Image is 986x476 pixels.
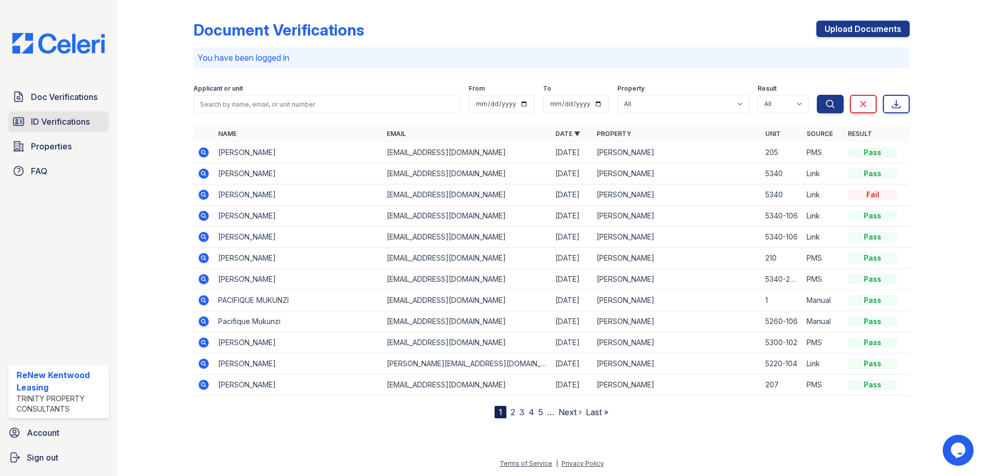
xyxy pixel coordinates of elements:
div: Pass [848,274,897,284]
td: PMS [802,248,844,269]
div: Pass [848,316,897,327]
td: [EMAIL_ADDRESS][DOMAIN_NAME] [383,375,551,396]
a: Last » [586,407,609,417]
td: PMS [802,375,844,396]
td: Link [802,227,844,248]
a: 4 [529,407,534,417]
td: [PERSON_NAME] [214,269,383,290]
td: [DATE] [551,311,593,332]
td: [EMAIL_ADDRESS][DOMAIN_NAME] [383,142,551,163]
input: Search by name, email, or unit number [193,95,461,113]
td: [EMAIL_ADDRESS][DOMAIN_NAME] [383,184,551,206]
td: 5340-106 [761,206,802,227]
a: Name [218,130,237,138]
td: Link [802,353,844,375]
td: [DATE] [551,290,593,311]
div: Pass [848,147,897,158]
div: Pass [848,337,897,348]
td: [PERSON_NAME] [214,332,383,353]
div: Pass [848,380,897,390]
td: Link [802,184,844,206]
img: CE_Logo_Blue-a8612792a0a2168367f1c8372b55b34899dd931a85d93a1a3d3e32e68fde9ad4.png [4,33,113,54]
td: [PERSON_NAME] [593,290,761,311]
a: Properties [8,136,109,157]
td: [DATE] [551,375,593,396]
a: 2 [511,407,515,417]
a: 3 [519,407,524,417]
td: [PERSON_NAME] [593,184,761,206]
td: [DATE] [551,248,593,269]
span: … [547,406,554,418]
a: Email [387,130,406,138]
td: [PERSON_NAME] [214,248,383,269]
td: 210 [761,248,802,269]
td: [DATE] [551,269,593,290]
td: [DATE] [551,227,593,248]
div: | [556,460,558,467]
label: Applicant or unit [193,84,243,93]
iframe: chat widget [943,435,976,466]
td: [PERSON_NAME] [593,375,761,396]
td: [PERSON_NAME] [214,206,383,227]
td: [PERSON_NAME] [214,227,383,248]
td: 5220-104 [761,353,802,375]
a: Property [597,130,631,138]
td: [DATE] [551,332,593,353]
span: ID Verifications [31,115,90,128]
td: [EMAIL_ADDRESS][DOMAIN_NAME] [383,206,551,227]
td: 5340 [761,184,802,206]
a: FAQ [8,161,109,181]
td: 207 [761,375,802,396]
td: Manual [802,311,844,332]
a: Privacy Policy [562,460,604,467]
td: [EMAIL_ADDRESS][DOMAIN_NAME] [383,269,551,290]
a: Sign out [4,447,113,468]
span: Doc Verifications [31,91,97,103]
td: [PERSON_NAME] [593,248,761,269]
td: 5260-106 [761,311,802,332]
label: Property [617,84,645,93]
td: [EMAIL_ADDRESS][DOMAIN_NAME] [383,248,551,269]
div: Pass [848,253,897,263]
td: 1 [761,290,802,311]
td: [PERSON_NAME] [593,227,761,248]
td: 205 [761,142,802,163]
a: Account [4,422,113,443]
a: Next › [558,407,582,417]
td: [PERSON_NAME][EMAIL_ADDRESS][DOMAIN_NAME] [383,353,551,375]
div: Pass [848,232,897,242]
td: [PERSON_NAME] [214,163,383,184]
label: From [469,84,485,93]
td: PACIFIQUE MUKUNZI [214,290,383,311]
span: Sign out [27,451,58,464]
span: FAQ [31,165,47,177]
td: [EMAIL_ADDRESS][DOMAIN_NAME] [383,163,551,184]
td: [DATE] [551,353,593,375]
td: Link [802,163,844,184]
td: [PERSON_NAME] [214,353,383,375]
td: 5340 [761,163,802,184]
td: [DATE] [551,206,593,227]
a: Result [848,130,872,138]
td: PMS [802,142,844,163]
td: [PERSON_NAME] [593,269,761,290]
a: 5 [538,407,543,417]
div: Pass [848,168,897,179]
div: Pass [848,359,897,369]
td: [EMAIL_ADDRESS][DOMAIN_NAME] [383,227,551,248]
td: PMS [802,332,844,353]
div: 1 [495,406,506,418]
div: Pass [848,211,897,221]
div: Trinity Property Consultants [17,394,105,414]
a: Unit [765,130,781,138]
td: [PERSON_NAME] [214,184,383,206]
td: [PERSON_NAME] [593,206,761,227]
td: [EMAIL_ADDRESS][DOMAIN_NAME] [383,332,551,353]
span: Properties [31,140,72,152]
td: [DATE] [551,142,593,163]
a: Terms of Service [500,460,552,467]
td: Manual [802,290,844,311]
a: Upload Documents [816,21,910,37]
td: Link [802,206,844,227]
